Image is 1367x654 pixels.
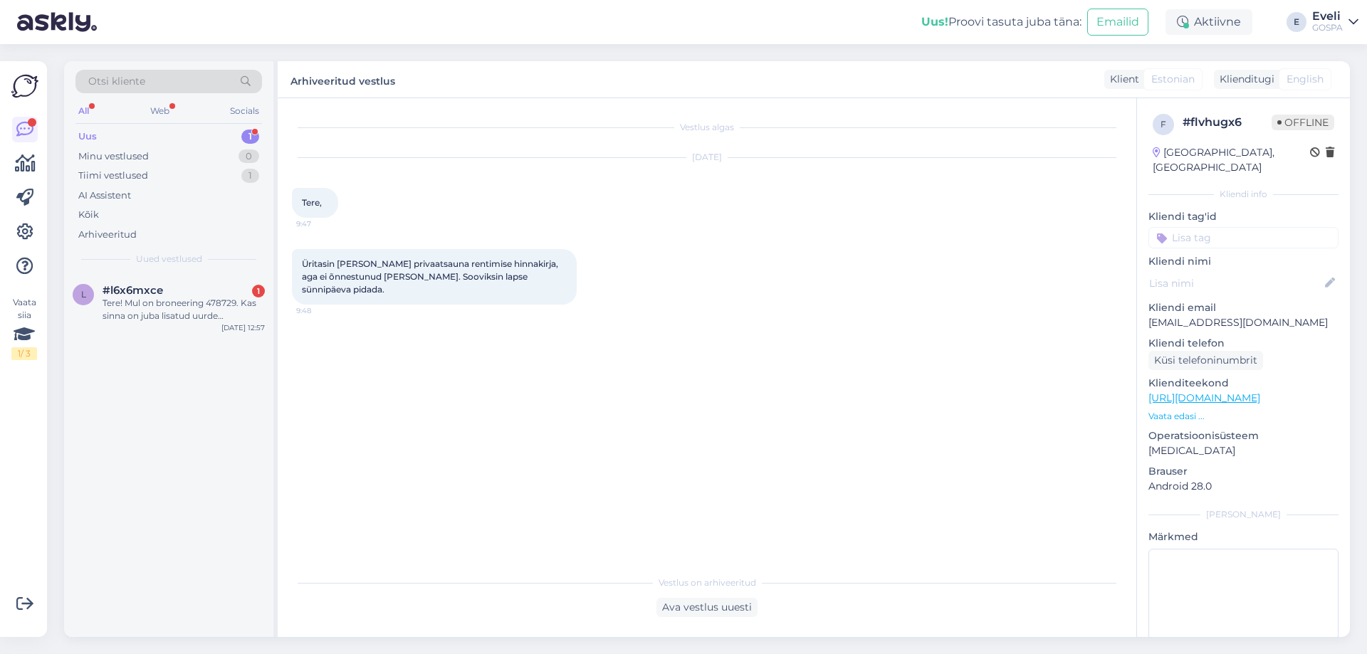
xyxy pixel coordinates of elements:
div: Uus [78,130,97,144]
span: English [1287,72,1324,87]
div: Klient [1104,72,1139,87]
div: Web [147,102,172,120]
div: Proovi tasuta juba täna: [921,14,1081,31]
p: Vaata edasi ... [1148,410,1339,423]
div: Ava vestlus uuesti [656,598,758,617]
div: Tere! Mul on broneering 478729. Kas sinna on juba lisatud uurde [PERSON_NAME] spaapakett? [103,297,265,322]
span: #l6x6mxce [103,284,163,297]
a: [URL][DOMAIN_NAME] [1148,391,1260,404]
div: 0 [239,149,259,164]
div: Eveli [1312,11,1343,22]
input: Lisa tag [1148,227,1339,248]
span: Offline [1272,115,1334,130]
div: 1 [241,169,259,183]
div: AI Assistent [78,189,131,203]
div: Klienditugi [1214,72,1274,87]
div: Vestlus algas [292,121,1122,134]
div: Socials [227,102,262,120]
p: Kliendi nimi [1148,254,1339,269]
div: Küsi telefoninumbrit [1148,351,1263,370]
a: EveliGOSPA [1312,11,1358,33]
div: Arhiveeritud [78,228,137,242]
div: Minu vestlused [78,149,149,164]
div: [GEOGRAPHIC_DATA], [GEOGRAPHIC_DATA] [1153,145,1310,175]
div: 1 [241,130,259,144]
img: Askly Logo [11,73,38,100]
div: GOSPA [1312,22,1343,33]
p: Android 28.0 [1148,479,1339,494]
button: Emailid [1087,9,1148,36]
p: Kliendi telefon [1148,336,1339,351]
div: [DATE] [292,151,1122,164]
b: Uus! [921,15,948,28]
div: Kliendi info [1148,188,1339,201]
p: [MEDICAL_DATA] [1148,443,1339,458]
p: Brauser [1148,464,1339,479]
p: [EMAIL_ADDRESS][DOMAIN_NAME] [1148,315,1339,330]
div: All [75,102,92,120]
div: Tiimi vestlused [78,169,148,183]
input: Lisa nimi [1149,275,1322,291]
div: Vaata siia [11,296,37,360]
div: [DATE] 12:57 [221,322,265,333]
p: Operatsioonisüsteem [1148,428,1339,443]
p: Kliendi tag'id [1148,209,1339,224]
div: 1 / 3 [11,347,37,360]
div: E [1287,12,1306,32]
div: Kõik [78,208,99,222]
div: 1 [252,285,265,297]
span: 9:47 [296,218,350,229]
span: Otsi kliente [88,74,145,89]
label: Arhiveeritud vestlus [290,70,395,89]
div: # flvhugx6 [1183,114,1272,131]
span: f [1161,119,1166,130]
span: Üritasin [PERSON_NAME] privaatsauna rentimise hinnakirja, aga ei õnnestunud [PERSON_NAME]. Soovik... [302,258,560,295]
div: [PERSON_NAME] [1148,508,1339,521]
p: Märkmed [1148,529,1339,544]
p: Klienditeekond [1148,376,1339,391]
span: Uued vestlused [136,253,202,265]
span: 9:48 [296,305,350,316]
span: l [81,289,86,300]
span: Tere, [302,197,322,208]
div: Aktiivne [1166,9,1252,35]
span: Estonian [1151,72,1195,87]
p: Kliendi email [1148,300,1339,315]
span: Vestlus on arhiveeritud [659,576,756,589]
